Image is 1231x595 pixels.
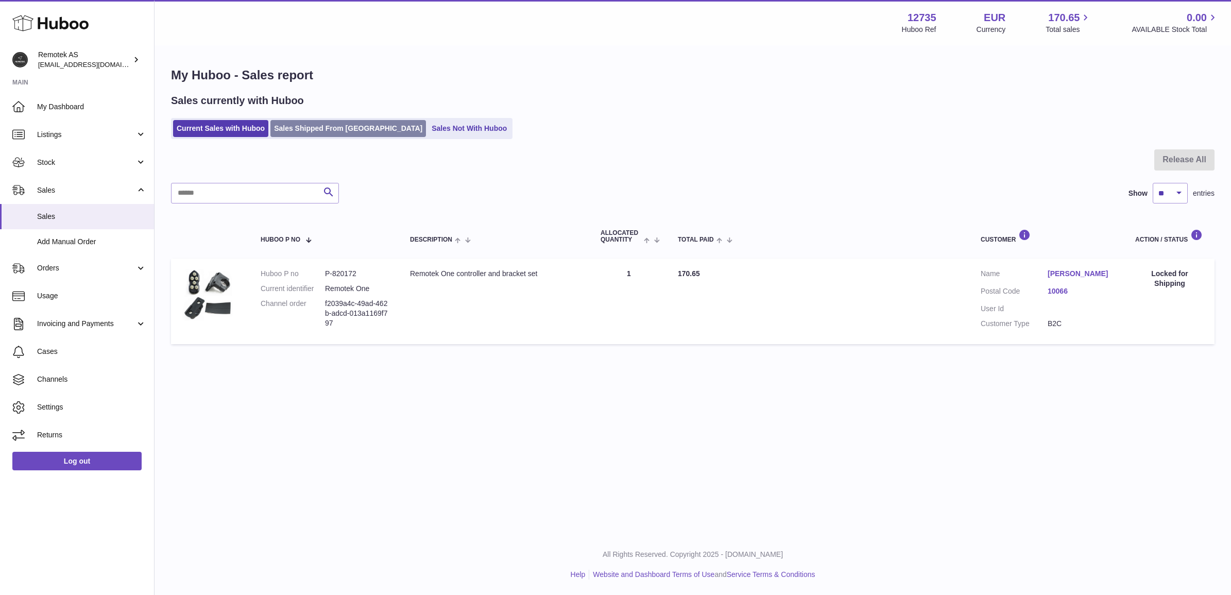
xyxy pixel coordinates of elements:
img: internalAdmin-12735@internal.huboo.com [12,52,28,67]
h1: My Huboo - Sales report [171,67,1215,83]
div: Currency [977,25,1006,35]
span: Invoicing and Payments [37,319,135,329]
div: Customer [981,229,1115,243]
span: Sales [37,212,146,222]
a: Sales Not With Huboo [428,120,510,137]
span: Description [410,236,452,243]
dt: Customer Type [981,319,1048,329]
a: [PERSON_NAME] [1048,269,1115,279]
div: Action / Status [1135,229,1204,243]
strong: EUR [984,11,1005,25]
a: Log out [12,452,142,470]
div: Remotek AS [38,50,131,70]
span: [EMAIL_ADDRESS][DOMAIN_NAME] [38,60,151,69]
a: Help [571,570,586,579]
span: entries [1193,189,1215,198]
span: AVAILABLE Stock Total [1132,25,1219,35]
span: 0.00 [1187,11,1207,25]
label: Show [1129,189,1148,198]
a: 0.00 AVAILABLE Stock Total [1132,11,1219,35]
a: 10066 [1048,286,1115,296]
a: 170.65 Total sales [1046,11,1091,35]
a: Website and Dashboard Terms of Use [593,570,714,579]
h2: Sales currently with Huboo [171,94,304,108]
span: Huboo P no [261,236,300,243]
dt: Current identifier [261,284,325,294]
div: Huboo Ref [902,25,936,35]
dt: Name [981,269,1048,281]
dd: f2039a4c-49ad-462b-adcd-013a1169f797 [325,299,389,328]
span: Sales [37,185,135,195]
span: Total sales [1046,25,1091,35]
dd: Remotek One [325,284,389,294]
strong: 12735 [908,11,936,25]
span: Total paid [678,236,714,243]
dd: B2C [1048,319,1115,329]
span: 170.65 [1048,11,1080,25]
dt: Postal Code [981,286,1048,299]
span: Add Manual Order [37,237,146,247]
span: ALLOCATED Quantity [601,230,641,243]
dt: User Id [981,304,1048,314]
img: 127351693993591.jpg [181,269,233,320]
p: All Rights Reserved. Copyright 2025 - [DOMAIN_NAME] [163,550,1223,559]
span: Stock [37,158,135,167]
div: Remotek One controller and bracket set [410,269,580,279]
span: Settings [37,402,146,412]
div: Locked for Shipping [1135,269,1204,288]
span: Channels [37,375,146,384]
span: Orders [37,263,135,273]
td: 1 [590,259,668,344]
a: Sales Shipped From [GEOGRAPHIC_DATA] [270,120,426,137]
span: 170.65 [678,269,700,278]
dt: Channel order [261,299,325,328]
li: and [589,570,815,580]
span: Cases [37,347,146,356]
span: Usage [37,291,146,301]
span: Returns [37,430,146,440]
span: My Dashboard [37,102,146,112]
span: Listings [37,130,135,140]
dd: P-820172 [325,269,389,279]
dt: Huboo P no [261,269,325,279]
a: Service Terms & Conditions [727,570,815,579]
a: Current Sales with Huboo [173,120,268,137]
